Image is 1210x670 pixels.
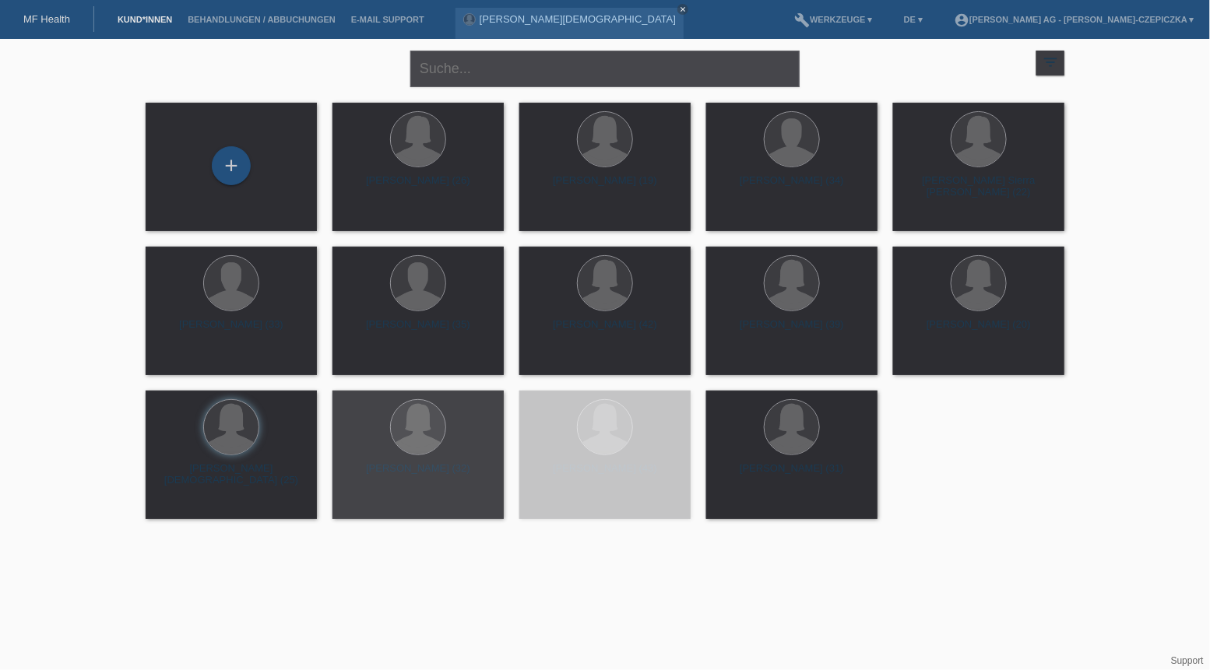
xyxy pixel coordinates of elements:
a: Support [1171,655,1204,666]
a: close [677,4,688,15]
div: [PERSON_NAME] (34) [719,174,865,199]
div: [PERSON_NAME] (19) [532,174,678,199]
div: [PERSON_NAME] (20) [906,318,1052,343]
div: [PERSON_NAME] Sierra [PERSON_NAME] (22) [906,174,1052,199]
a: E-Mail Support [343,15,432,24]
a: Behandlungen / Abbuchungen [180,15,343,24]
a: Kund*innen [110,15,180,24]
i: close [679,5,687,13]
div: [PERSON_NAME] (26) [345,174,491,199]
div: [PERSON_NAME] (35) [345,318,491,343]
div: [PERSON_NAME][DEMOGRAPHIC_DATA] (25) [158,462,304,487]
a: [PERSON_NAME][DEMOGRAPHIC_DATA] [480,13,676,25]
div: Kund*in hinzufügen [213,153,250,179]
i: filter_list [1042,54,1059,71]
div: [PERSON_NAME] (32) [345,462,491,487]
div: [PERSON_NAME] (31) [719,462,865,487]
a: MF Health [23,13,70,25]
a: account_circle[PERSON_NAME] AG - [PERSON_NAME]-Czepiczka ▾ [946,15,1202,24]
div: [PERSON_NAME] (43) [532,462,678,487]
div: [PERSON_NAME] (42) [532,318,678,343]
i: build [794,12,810,28]
i: account_circle [954,12,969,28]
div: [PERSON_NAME] (33) [158,318,304,343]
input: Suche... [410,51,800,87]
a: DE ▾ [896,15,930,24]
a: buildWerkzeuge ▾ [786,15,881,24]
div: [PERSON_NAME] (39) [719,318,865,343]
